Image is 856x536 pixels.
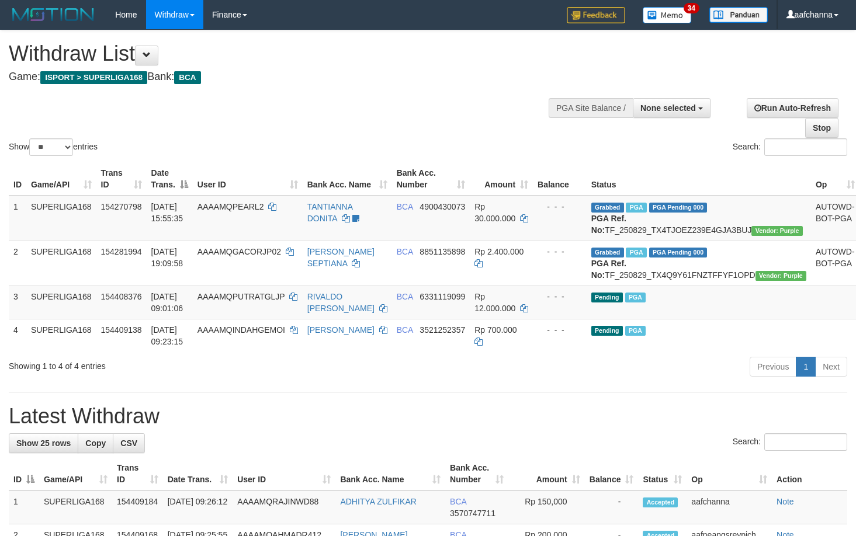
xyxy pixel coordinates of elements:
span: Grabbed [591,203,624,213]
td: 1 [9,490,39,524]
div: Showing 1 to 4 of 4 entries [9,356,348,372]
a: CSV [113,433,145,453]
td: SUPERLIGA168 [26,241,96,286]
th: Date Trans.: activate to sort column descending [147,162,193,196]
span: BCA [397,247,413,256]
a: Note [777,497,794,506]
img: Feedback.jpg [567,7,625,23]
span: BCA [450,497,466,506]
th: Bank Acc. Number: activate to sort column ascending [445,457,508,490]
span: BCA [174,71,200,84]
img: Button%20Memo.svg [643,7,692,23]
label: Search: [733,433,847,451]
th: ID: activate to sort column descending [9,457,39,490]
a: Next [815,357,847,377]
td: 4 [9,319,26,352]
span: [DATE] 09:23:15 [151,325,183,346]
span: None selected [640,103,696,113]
th: User ID: activate to sort column ascending [193,162,303,196]
input: Search: [764,138,847,156]
div: - - - [538,291,582,302]
th: Trans ID: activate to sort column ascending [112,457,163,490]
h1: Latest Withdraw [9,405,847,428]
th: Bank Acc. Name: activate to sort column ascending [303,162,392,196]
span: Marked by aafmaleo [626,203,646,213]
td: aafchanna [687,490,772,524]
th: Bank Acc. Number: activate to sort column ascending [392,162,470,196]
span: Accepted [643,497,678,507]
h4: Game: Bank: [9,71,559,83]
input: Search: [764,433,847,451]
span: BCA [397,202,413,211]
span: Copy 8851135898 to clipboard [420,247,465,256]
label: Show entries [9,138,98,156]
span: BCA [397,292,413,301]
span: BCA [397,325,413,335]
td: SUPERLIGA168 [39,490,112,524]
th: ID [9,162,26,196]
span: Copy 6331119099 to clipboard [420,292,465,301]
img: panduan.png [709,7,768,23]
span: [DATE] 09:01:06 [151,292,183,313]
td: TF_250829_TX4Q9Y61FNZTFFYF1OPD [587,241,811,286]
span: Grabbed [591,248,624,257]
span: AAAAMQINDAHGEMOI [197,325,285,335]
a: Run Auto-Refresh [747,98,838,118]
th: Amount: activate to sort column ascending [508,457,584,490]
span: [DATE] 19:09:58 [151,247,183,268]
th: Op: activate to sort column ascending [687,457,772,490]
a: [PERSON_NAME] SEPTIANA [307,247,375,268]
div: - - - [538,324,582,336]
a: Copy [78,433,113,453]
span: Copy 4900430073 to clipboard [420,202,465,211]
label: Search: [733,138,847,156]
td: SUPERLIGA168 [26,196,96,241]
span: 154408376 [101,292,142,301]
span: 154270798 [101,202,142,211]
th: Amount: activate to sort column ascending [470,162,533,196]
b: PGA Ref. No: [591,259,626,280]
span: Marked by aafsoycanthlai [625,293,646,302]
span: 154409138 [101,325,142,335]
th: Bank Acc. Name: activate to sort column ascending [335,457,445,490]
span: Marked by aafnonsreyleab [626,248,646,257]
span: Copy 3521252357 to clipboard [420,325,465,335]
a: TANTIANNA DONITA [307,202,353,223]
span: 154281994 [101,247,142,256]
th: Status: activate to sort column ascending [638,457,687,490]
td: SUPERLIGA168 [26,319,96,352]
span: Marked by aafsoycanthlai [625,326,646,336]
button: None selected [633,98,711,118]
span: Rp 2.400.000 [474,247,524,256]
td: AAAAMQRAJINWD88 [233,490,335,524]
span: PGA Pending [649,248,708,257]
a: 1 [796,357,816,377]
span: AAAAMQGACORJP02 [197,247,281,256]
div: - - - [538,246,582,257]
span: Copy [85,438,106,448]
span: Rp 12.000.000 [474,292,515,313]
div: PGA Site Balance / [549,98,633,118]
a: [PERSON_NAME] [307,325,375,335]
th: Game/API: activate to sort column ascending [26,162,96,196]
td: 1 [9,196,26,241]
td: Rp 150,000 [508,490,584,524]
span: ISPORT > SUPERLIGA168 [40,71,147,84]
span: Pending [591,293,623,302]
th: User ID: activate to sort column ascending [233,457,335,490]
th: Balance: activate to sort column ascending [585,457,639,490]
a: Show 25 rows [9,433,78,453]
select: Showentries [29,138,73,156]
span: 34 [684,3,699,13]
th: Balance [533,162,587,196]
td: 154409184 [112,490,163,524]
span: Vendor URL: https://trx4.1velocity.biz [751,226,802,236]
span: AAAAMQPEARL2 [197,202,264,211]
span: Rp 700.000 [474,325,517,335]
td: 2 [9,241,26,286]
span: Copy 3570747711 to clipboard [450,509,495,518]
th: Date Trans.: activate to sort column ascending [163,457,233,490]
span: Show 25 rows [16,438,71,448]
td: [DATE] 09:26:12 [163,490,233,524]
th: Game/API: activate to sort column ascending [39,457,112,490]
